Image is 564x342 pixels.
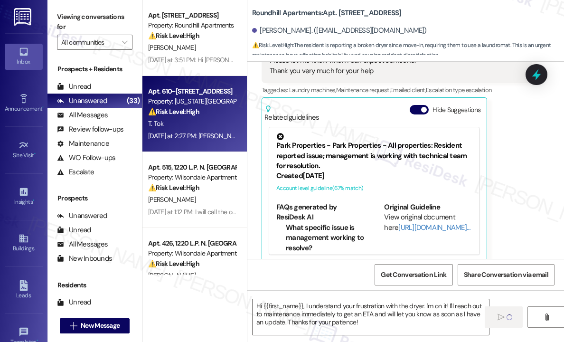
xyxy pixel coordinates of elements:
[5,230,43,256] a: Buildings
[57,297,91,307] div: Unread
[5,137,43,163] a: Site Visit •
[148,208,281,216] div: [DATE] at 1:12 PM: I will call the office again [DATE].
[124,94,142,108] div: (33)
[498,313,505,321] i: 
[148,31,199,40] strong: ⚠️ Risk Level: High
[276,202,337,222] b: FAQs generated by ResiDesk AI
[47,193,142,203] div: Prospects
[148,259,199,268] strong: ⚠️ Risk Level: High
[253,299,489,335] textarea: Hi {{first_name}}, I understand your frustration with the dryer. I'm on it! I'll reach out to mai...
[57,211,107,221] div: Unanswered
[148,107,199,116] strong: ⚠️ Risk Level: High
[148,183,199,192] strong: ⚠️ Risk Level: High
[14,8,33,26] img: ResiDesk Logo
[148,10,236,20] div: Apt. [STREET_ADDRESS]
[458,264,555,285] button: Share Conversation via email
[432,105,480,115] label: Hide Suggestions
[148,86,236,96] div: Apt. 610~[STREET_ADDRESS]
[57,124,123,134] div: Review follow-ups
[148,132,314,140] div: [DATE] at 2:27 PM: [PERSON_NAME] promised to get me one
[5,277,43,303] a: Leads
[47,64,142,74] div: Prospects + Residents
[426,86,491,94] span: Escalation type escalation
[34,151,36,157] span: •
[148,162,236,172] div: Apt. 515, 1220 L.P. N. [GEOGRAPHIC_DATA]
[252,26,427,36] div: [PERSON_NAME]. ([EMAIL_ADDRESS][DOMAIN_NAME])
[57,110,108,120] div: All Messages
[276,133,472,171] div: Park Properties - Park Properties - All properties: Resident reported issue; management is workin...
[264,105,320,123] div: Related guidelines
[42,104,44,111] span: •
[122,38,127,46] i: 
[148,96,236,106] div: Property: [US_STATE][GEOGRAPHIC_DATA] Apartments
[398,223,470,232] a: [URL][DOMAIN_NAME]…
[57,239,108,249] div: All Messages
[57,82,91,92] div: Unread
[381,270,446,280] span: Get Conversation Link
[70,322,77,330] i: 
[148,271,196,280] span: [PERSON_NAME]
[5,44,43,69] a: Inbox
[384,212,472,233] div: View original document here
[57,9,132,35] label: Viewing conversations for
[384,202,440,212] b: Original Guideline
[262,83,532,97] div: Tagged as:
[57,96,107,106] div: Unanswered
[148,20,236,30] div: Property: Roundhill Apartments
[61,35,117,50] input: All communities
[252,41,293,49] strong: ⚠️ Risk Level: High
[276,183,472,193] div: Account level guideline ( 67 % match)
[286,223,365,253] li: What specific issue is management working to resolve?
[252,8,402,18] b: Roundhill Apartments: Apt. [STREET_ADDRESS]
[5,184,43,209] a: Insights •
[464,270,548,280] span: Share Conversation via email
[252,40,564,61] span: : The resident is reporting a broken dryer since move-in, requiring them to use a laundromat. Thi...
[57,139,109,149] div: Maintenance
[57,167,94,177] div: Escalate
[390,86,426,94] span: Emailed client ,
[148,238,236,248] div: Apt. 426, 1220 L.P. N. [GEOGRAPHIC_DATA]
[148,172,236,182] div: Property: Wilsondale Apartments
[148,43,196,52] span: [PERSON_NAME]
[375,264,452,285] button: Get Conversation Link
[57,225,91,235] div: Unread
[276,171,472,181] div: Created [DATE]
[57,254,112,264] div: New Inbounds
[148,195,196,204] span: [PERSON_NAME]
[81,321,120,331] span: New Message
[543,313,550,321] i: 
[33,197,34,204] span: •
[57,153,115,163] div: WO Follow-ups
[289,86,336,94] span: Laundry machines ,
[148,119,163,128] span: T. Tok
[60,318,130,333] button: New Message
[336,86,390,94] span: Maintenance request ,
[47,280,142,290] div: Residents
[148,248,236,258] div: Property: Wilsondale Apartments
